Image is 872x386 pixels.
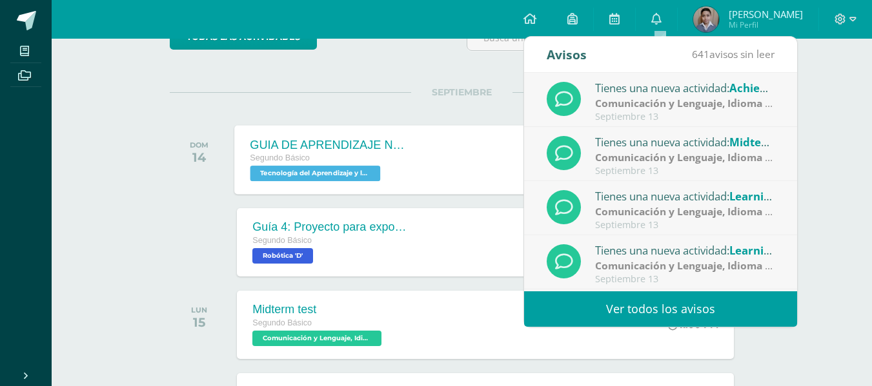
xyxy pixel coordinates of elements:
span: Comunicación y Lenguaje, Idioma Extranjero Inglés 'D' [252,331,381,346]
div: | Prueba de Logro [595,96,775,111]
div: Tienes una nueva actividad: [595,188,775,204]
div: Guía 4: Proyecto para exposición [252,220,407,234]
div: | Zona [595,258,775,273]
div: Septiembre 13 [595,111,775,122]
span: Robótica 'D' [252,248,313,264]
div: 14 [190,150,208,165]
div: DOM [190,140,208,150]
div: 15 [191,314,207,330]
div: Septiembre 13 [595,220,775,231]
span: 641 [692,47,709,61]
div: Septiembre 13 [595,166,775,177]
div: | Zona [595,204,775,219]
span: Segundo Básico [250,153,310,162]
span: Tecnología del Aprendizaje y la Comunicación (Informática) 'D' [250,166,381,181]
span: Midterm test [729,135,800,150]
div: LUN [191,305,207,314]
div: Midterm test [252,303,385,316]
span: avisos sin leer [692,47,775,61]
span: Mi Perfil [729,19,803,30]
span: Segundo Básico [252,236,312,245]
a: Ver todos los avisos [524,291,797,327]
img: 018655c7dd68bff3bff3ececceb900c9.png [693,6,719,32]
strong: Comunicación y Lenguaje, Idioma Extranjero Inglés [595,96,850,110]
span: Segundo Básico [252,318,312,327]
span: SEPTIEMBRE [411,86,512,98]
div: Avisos [547,37,587,72]
strong: Comunicación y Lenguaje, Idioma Extranjero Inglés [595,150,850,164]
div: Septiembre 13 [595,274,775,285]
div: Tienes una nueva actividad: [595,79,775,96]
div: Tienes una nueva actividad: [595,133,775,150]
strong: Comunicación y Lenguaje, Idioma Extranjero Inglés [595,204,850,218]
span: Learning guide 3 [729,189,818,204]
strong: Comunicación y Lenguaje, Idioma Extranjero Inglés [595,258,850,273]
span: Achievement test [729,81,824,95]
span: [PERSON_NAME] [729,8,803,21]
div: Tienes una nueva actividad: [595,242,775,258]
span: Learning guide 2 [729,243,818,258]
div: GUIA DE APRENDIZAJE NO 3 [250,138,407,151]
div: | Parcial [595,150,775,165]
